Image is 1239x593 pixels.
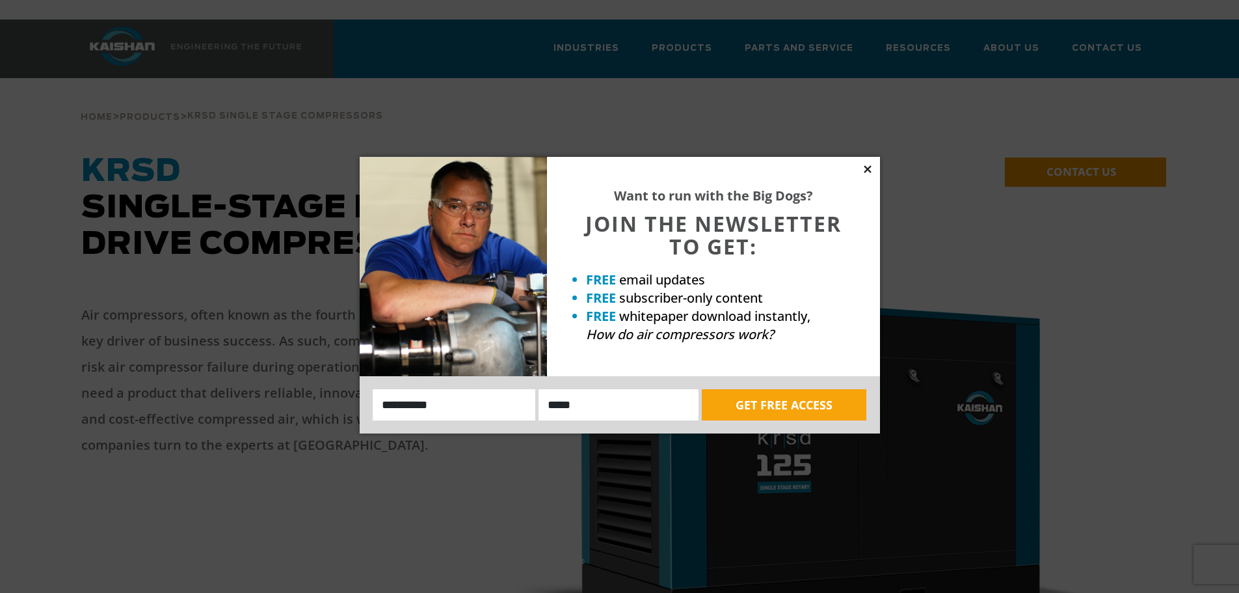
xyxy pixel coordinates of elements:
[585,210,842,260] span: JOIN THE NEWSLETTER TO GET:
[586,271,616,288] strong: FREE
[702,389,866,421] button: GET FREE ACCESS
[586,307,616,325] strong: FREE
[619,271,705,288] span: email updates
[619,307,810,325] span: whitepaper download instantly,
[539,389,699,421] input: Email
[373,389,536,421] input: Name:
[586,289,616,307] strong: FREE
[862,163,873,175] button: Close
[614,187,813,204] strong: Want to run with the Big Dogs?
[586,325,774,343] em: How do air compressors work?
[619,289,763,307] span: subscriber-only content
